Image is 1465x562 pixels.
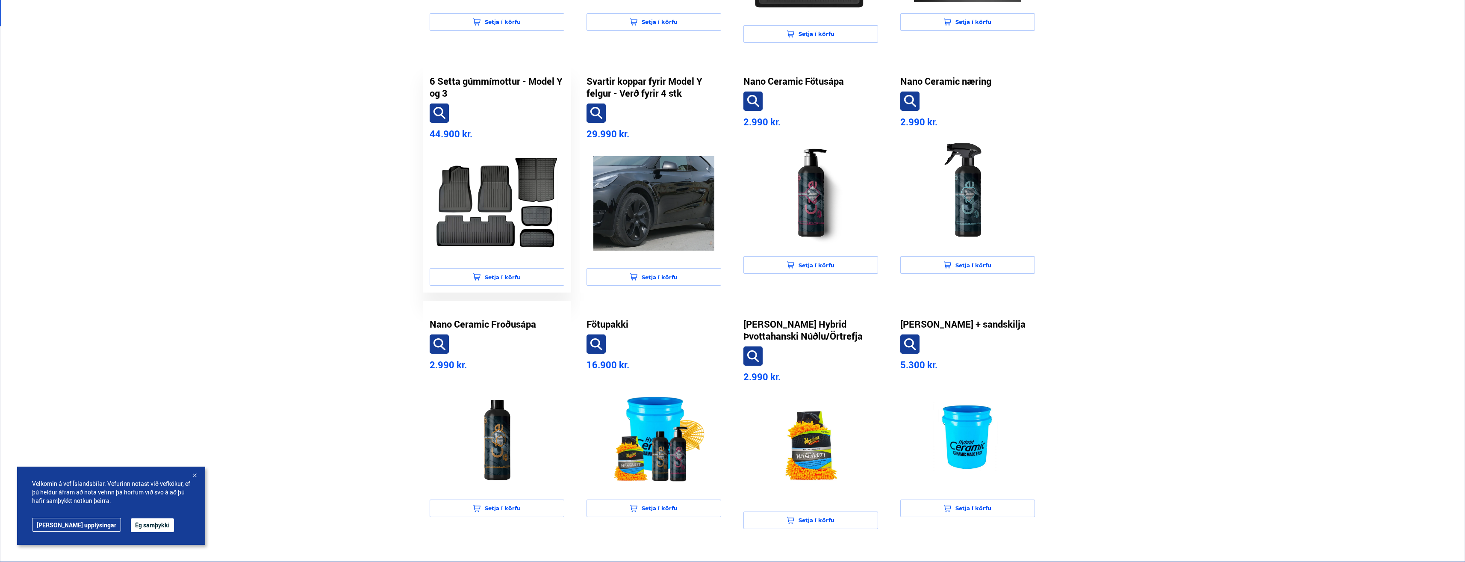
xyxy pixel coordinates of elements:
img: product-image-9 [593,381,714,488]
a: product-image-7 [900,133,1035,252]
span: 16.900 kr. [587,358,629,371]
button: Setja í körfu [900,256,1035,274]
button: Setja í körfu [587,13,721,31]
button: Setja í körfu [430,268,564,286]
span: Velkomin á vef Íslandsbílar. Vefurinn notast við vefkökur, ef þú heldur áfram að nota vefinn þá h... [32,479,190,505]
img: product-image-8 [436,381,557,488]
a: Nano Ceramic Froðusápa [430,318,536,330]
a: Nano Ceramic Fötusápa [743,75,844,87]
span: 44.900 kr. [430,127,472,140]
img: product-image-5 [593,150,714,257]
button: Setja í körfu [587,500,721,517]
a: product-image-9 [587,376,721,495]
a: product-image-11 [900,376,1035,495]
button: Setja í körfu [743,256,878,274]
a: [PERSON_NAME] Hybrid Þvottahanski Núðlu/Örtrefja [743,318,878,342]
button: Setja í körfu [900,500,1035,517]
a: Fötupakki [587,318,628,330]
img: product-image-11 [907,381,1028,488]
a: product-image-8 [430,376,564,495]
span: 29.990 kr. [587,127,629,140]
a: Svartir koppar fyrir Model Y felgur - Verð fyrir 4 stk [587,75,721,99]
span: 5.300 kr. [900,358,937,371]
button: Setja í körfu [743,25,878,43]
button: Ég samþykki [131,518,174,532]
a: [PERSON_NAME] + sandskilja [900,318,1026,330]
img: product-image-6 [750,138,871,246]
button: Setja í körfu [743,512,878,529]
a: Nano Ceramic næring [900,75,991,87]
img: product-image-4 [436,150,557,257]
span: 2.990 kr. [743,370,781,383]
span: 2.990 kr. [743,115,781,128]
button: Setja í körfu [900,13,1035,31]
a: product-image-4 [430,145,564,264]
button: Setja í körfu [430,13,564,31]
img: product-image-7 [907,138,1028,246]
a: product-image-6 [743,133,878,252]
a: [PERSON_NAME] upplýsingar [32,518,121,532]
button: Setja í körfu [587,268,721,286]
a: product-image-10 [743,388,878,507]
span: 2.990 kr. [430,358,467,371]
button: Setja í körfu [430,500,564,517]
span: 2.990 kr. [900,115,937,128]
img: product-image-10 [750,393,871,500]
a: 6 Setta gúmmímottur - Model Y og 3 [430,75,564,99]
a: product-image-5 [587,145,721,264]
